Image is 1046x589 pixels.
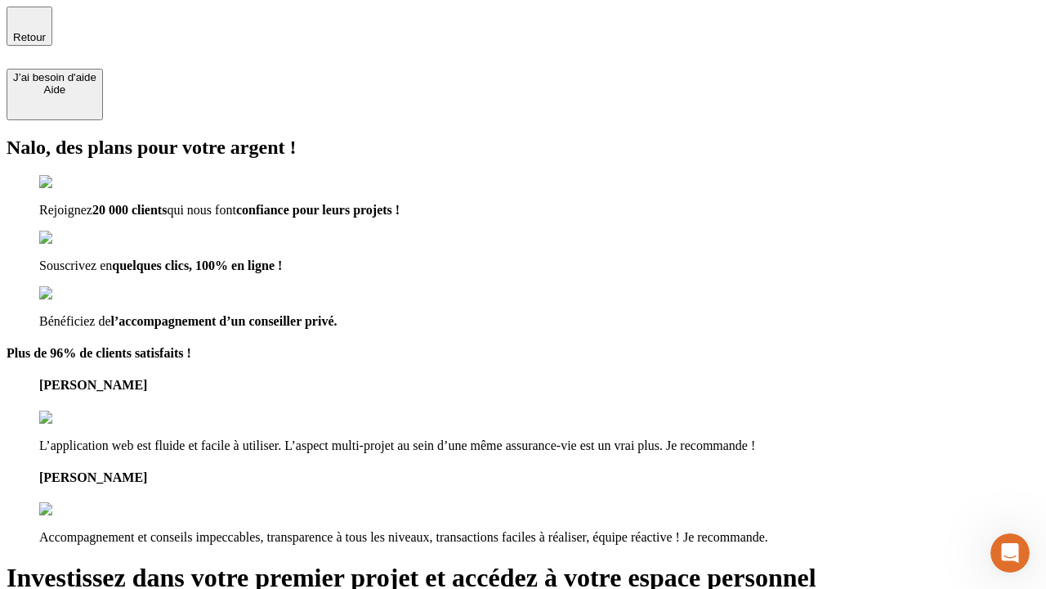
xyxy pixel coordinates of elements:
span: Retour [13,31,46,43]
span: Rejoignez [39,203,92,217]
h4: [PERSON_NAME] [39,378,1039,393]
button: J’ai besoin d'aideAide [7,69,103,120]
div: Aide [13,83,96,96]
span: quelques clics, 100% en ligne ! [112,259,282,272]
span: 20 000 clients [92,203,168,217]
span: Souscrivez en [39,259,112,272]
iframe: Intercom live chat [990,533,1030,573]
img: checkmark [39,175,110,190]
img: checkmark [39,231,110,245]
div: J’ai besoin d'aide [13,71,96,83]
span: qui nous font [167,203,235,217]
h4: [PERSON_NAME] [39,470,1039,485]
img: reviews stars [39,411,120,425]
h2: Nalo, des plans pour votre argent ! [7,137,1039,159]
span: confiance pour leurs projets ! [236,203,400,217]
button: Retour [7,7,52,46]
span: Bénéficiez de [39,314,111,328]
img: reviews stars [39,502,120,517]
p: L’application web est fluide et facile à utiliser. L’aspect multi-projet au sein d’une même assur... [39,438,1039,453]
p: Accompagnement et conseils impeccables, transparence à tous les niveaux, transactions faciles à r... [39,530,1039,545]
h4: Plus de 96% de clients satisfaits ! [7,346,1039,361]
img: checkmark [39,286,110,301]
span: l’accompagnement d’un conseiller privé. [111,314,337,328]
